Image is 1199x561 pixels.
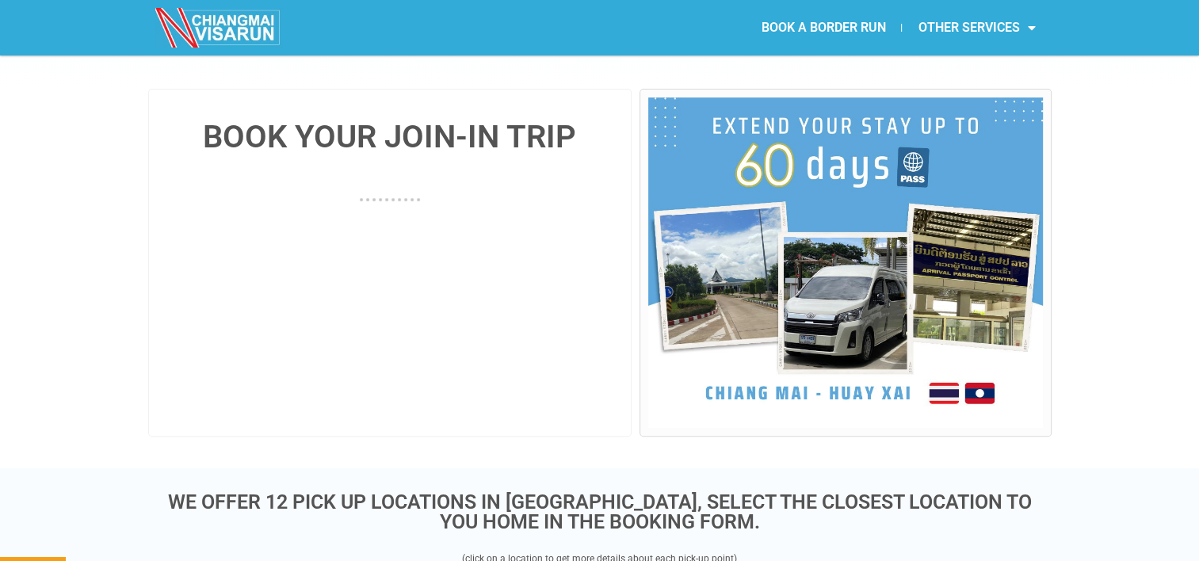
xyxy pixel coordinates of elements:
h4: BOOK YOUR JOIN-IN TRIP [165,121,616,153]
nav: Menu [599,10,1051,46]
a: OTHER SERVICES [902,10,1051,46]
h3: WE OFFER 12 PICK UP LOCATIONS IN [GEOGRAPHIC_DATA], SELECT THE CLOSEST LOCATION TO YOU HOME IN TH... [156,492,1044,532]
a: BOOK A BORDER RUN [745,10,901,46]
